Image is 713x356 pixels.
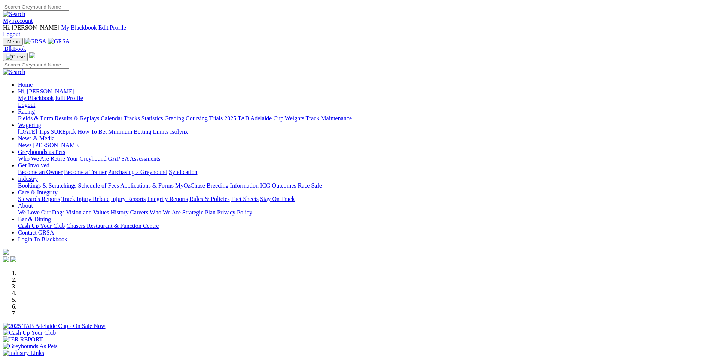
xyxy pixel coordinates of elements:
img: logo-grsa-white.png [29,52,35,58]
a: Chasers Restaurant & Function Centre [66,223,159,229]
a: Bookings & Scratchings [18,182,76,189]
a: Care & Integrity [18,189,58,195]
a: ICG Outcomes [260,182,296,189]
img: Greyhounds As Pets [3,343,58,350]
div: Greyhounds as Pets [18,155,710,162]
a: Rules & Policies [189,196,230,202]
a: Tracks [124,115,140,121]
div: Bar & Dining [18,223,710,229]
div: Care & Integrity [18,196,710,202]
a: GAP SA Assessments [108,155,161,162]
a: Wagering [18,122,41,128]
a: Retire Your Greyhound [51,155,107,162]
span: Menu [7,39,20,44]
div: My Account [3,24,710,38]
input: Search [3,61,69,69]
a: Greyhounds as Pets [18,149,65,155]
a: Syndication [169,169,197,175]
a: Bar & Dining [18,216,51,222]
a: Fact Sheets [231,196,259,202]
input: Search [3,3,69,11]
a: Strategic Plan [182,209,216,216]
a: Edit Profile [55,95,83,101]
div: About [18,209,710,216]
a: Industry [18,176,38,182]
a: My Account [3,18,33,24]
a: Integrity Reports [147,196,188,202]
a: We Love Our Dogs [18,209,64,216]
a: Careers [130,209,148,216]
a: Breeding Information [207,182,259,189]
a: Home [18,81,33,88]
img: IER REPORT [3,336,43,343]
a: SUREpick [51,129,76,135]
a: Who We Are [18,155,49,162]
a: MyOzChase [175,182,205,189]
div: Get Involved [18,169,710,176]
a: Trials [209,115,223,121]
img: Search [3,11,25,18]
a: 2025 TAB Adelaide Cup [224,115,283,121]
a: Stewards Reports [18,196,60,202]
a: Track Injury Rebate [61,196,109,202]
a: Contact GRSA [18,229,54,236]
a: Login To Blackbook [18,236,67,242]
a: Calendar [101,115,122,121]
a: Logout [3,31,20,37]
img: Close [6,54,25,60]
div: News & Media [18,142,710,149]
a: News [18,142,31,148]
a: BlkBook [3,46,26,52]
a: Applications & Forms [120,182,174,189]
a: Track Maintenance [306,115,352,121]
a: About [18,202,33,209]
div: Wagering [18,129,710,135]
a: Become an Owner [18,169,63,175]
a: How To Bet [78,129,107,135]
a: Injury Reports [111,196,146,202]
div: Industry [18,182,710,189]
div: Hi, [PERSON_NAME] [18,95,710,108]
a: [PERSON_NAME] [33,142,80,148]
img: twitter.svg [10,256,16,262]
span: Hi, [PERSON_NAME] [18,88,74,95]
a: Get Involved [18,162,49,168]
a: Race Safe [298,182,322,189]
img: GRSA [24,38,46,45]
img: facebook.svg [3,256,9,262]
img: 2025 TAB Adelaide Cup - On Sale Now [3,323,106,329]
a: Vision and Values [66,209,109,216]
a: Stay On Track [260,196,295,202]
a: Fields & Form [18,115,53,121]
a: Statistics [141,115,163,121]
a: Weights [285,115,304,121]
img: Search [3,69,25,75]
a: Schedule of Fees [78,182,119,189]
img: logo-grsa-white.png [3,249,9,255]
a: Racing [18,108,35,115]
img: GRSA [48,38,70,45]
button: Toggle navigation [3,38,23,46]
a: Grading [165,115,184,121]
span: Hi, [PERSON_NAME] [3,24,60,31]
a: My Blackbook [61,24,97,31]
a: News & Media [18,135,55,142]
a: Results & Replays [55,115,99,121]
span: BlkBook [4,46,26,52]
a: [DATE] Tips [18,129,49,135]
a: History [110,209,128,216]
div: Racing [18,115,710,122]
img: Cash Up Your Club [3,329,56,336]
a: Purchasing a Greyhound [108,169,167,175]
a: Who We Are [150,209,181,216]
button: Toggle navigation [3,53,28,61]
a: Coursing [186,115,208,121]
a: Hi, [PERSON_NAME] [18,88,76,95]
a: Become a Trainer [64,169,107,175]
a: Edit Profile [98,24,126,31]
a: Cash Up Your Club [18,223,65,229]
a: Privacy Policy [217,209,252,216]
a: Logout [18,102,35,108]
a: Minimum Betting Limits [108,129,168,135]
a: Isolynx [170,129,188,135]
